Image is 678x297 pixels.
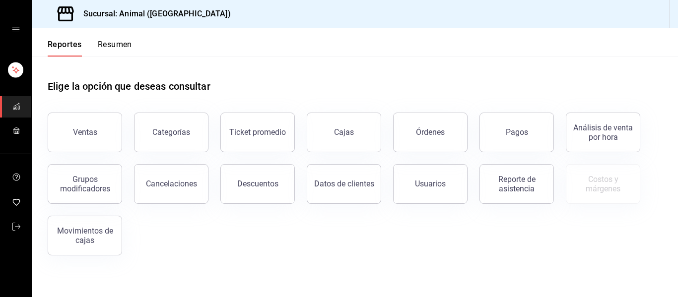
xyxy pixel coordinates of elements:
button: Cancelaciones [134,164,208,204]
button: Ventas [48,113,122,152]
button: Análisis de venta por hora [566,113,640,152]
button: Ticket promedio [220,113,295,152]
div: Ticket promedio [229,127,286,137]
div: Pagos [506,127,528,137]
button: Contrata inventarios para ver este reporte [566,164,640,204]
div: Ventas [73,127,97,137]
h1: Elige la opción que deseas consultar [48,79,210,94]
button: Categorías [134,113,208,152]
button: Movimientos de cajas [48,216,122,255]
button: Cajas [307,113,381,152]
div: navigation tabs [48,40,132,57]
div: Órdenes [416,127,445,137]
button: Datos de clientes [307,164,381,204]
div: Grupos modificadores [54,175,116,193]
div: Datos de clientes [314,179,374,188]
button: Órdenes [393,113,468,152]
button: open drawer [12,26,20,34]
div: Análisis de venta por hora [572,123,634,142]
h3: Sucursal: Animal ([GEOGRAPHIC_DATA]) [75,8,231,20]
div: Reporte de asistencia [486,175,547,193]
button: Pagos [479,113,554,152]
button: Descuentos [220,164,295,204]
button: Reporte de asistencia [479,164,554,204]
div: Descuentos [237,179,278,188]
div: Costos y márgenes [572,175,634,193]
div: Cancelaciones [146,179,197,188]
button: Grupos modificadores [48,164,122,204]
div: Usuarios [415,179,446,188]
button: Reportes [48,40,82,57]
button: Usuarios [393,164,468,204]
button: Resumen [98,40,132,57]
div: Movimientos de cajas [54,226,116,245]
div: Cajas [334,127,354,137]
div: Categorías [152,127,190,137]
